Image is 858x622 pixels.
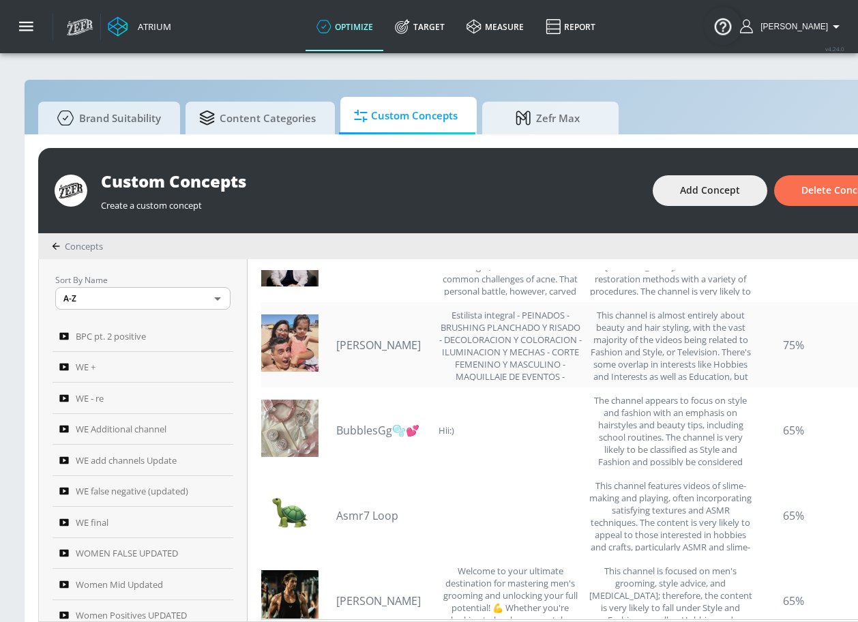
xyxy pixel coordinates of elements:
[76,421,166,437] span: WE Additional channel
[759,309,827,381] div: 75%
[199,102,316,134] span: Content Categories
[53,445,233,476] a: WE add channels Update
[53,569,233,600] a: Women Mid Updated
[306,2,384,51] a: optimize
[336,423,432,438] a: BubblesGg🫧💕
[653,175,767,206] button: Add Concept
[108,16,171,37] a: Atrium
[132,20,171,33] div: Atrium
[76,452,177,469] span: WE add channels Update
[76,390,104,406] span: WE - re
[759,479,827,551] div: 65%
[535,2,606,51] a: Report
[384,2,456,51] a: Target
[76,483,188,499] span: WE false negative (updated)
[261,400,319,457] img: UCqA3xw5h68aOllieY7cN-sA
[456,2,535,51] a: measure
[439,309,582,381] div: Estilista integral - PEINADOS - BRUSHING PLANCHADO Y RISADO - DECOLORACION Y COLORACION - ILUMINA...
[261,314,319,372] img: UCZsYpmY__AyeMC-0u2PK9JA
[101,192,639,211] div: Create a custom concept
[825,45,844,53] span: v 4.24.0
[52,102,161,134] span: Brand Suitability
[680,182,740,199] span: Add Concept
[336,508,432,523] a: Asmr7 Loop
[53,538,233,569] a: WOMEN FALSE UPDATED
[704,7,742,45] button: Open Resource Center
[759,394,827,466] div: 65%
[740,18,844,35] button: [PERSON_NAME]
[65,240,103,252] span: Concepts
[76,328,146,344] span: BPC pt. 2 positive
[53,507,233,538] a: WE final
[336,338,432,353] a: [PERSON_NAME]
[76,514,108,531] span: WE final
[261,485,319,542] img: UC6vYxdIgtFEJ0wyb7X-6VuA
[52,240,103,252] div: Concepts
[496,102,600,134] span: Zefr Max
[53,352,233,383] a: WE +
[589,479,752,551] div: This channel features videos of slime-making and playing, often incorporating satisfying textures...
[53,476,233,507] a: WE false negative (updated)
[439,394,454,466] div: Hii:)
[336,593,432,608] a: [PERSON_NAME]
[55,287,231,310] div: A-Z
[354,100,458,132] span: Custom Concepts
[755,22,828,31] span: [PERSON_NAME]
[53,321,233,352] a: BPC pt. 2 positive
[76,576,163,593] span: Women Mid Updated
[53,383,233,414] a: WE - re
[76,359,95,375] span: WE +
[76,545,178,561] span: WOMEN FALSE UPDATED
[101,170,639,192] div: Custom Concepts
[589,394,752,466] div: The channel appears to focus on style and fashion with an emphasis on hairstyles and beauty tips,...
[53,414,233,445] a: WE Additional channel
[55,273,231,287] p: Sort By Name
[589,309,752,381] div: This channel is almost entirely about beauty and hair styling, with the vast majority of the vide...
